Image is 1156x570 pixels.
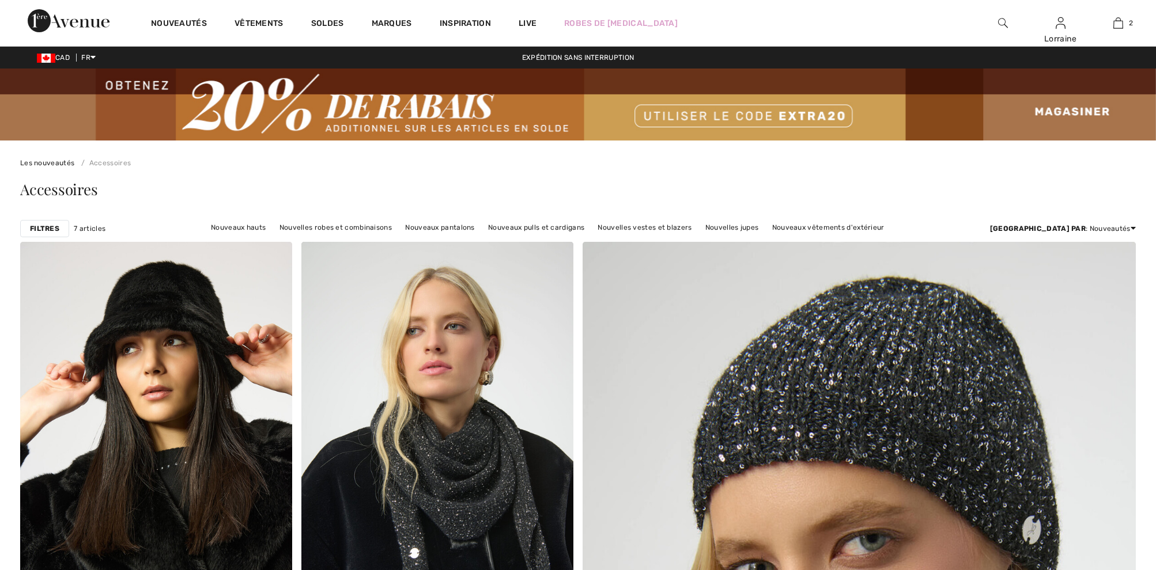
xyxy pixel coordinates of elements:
[399,220,480,235] a: Nouveaux pantalons
[592,220,697,235] a: Nouvelles vestes et blazers
[372,18,412,31] a: Marques
[20,159,74,167] a: Les nouveautés
[1032,33,1089,45] div: Lorraine
[37,54,74,62] span: CAD
[440,18,491,31] span: Inspiration
[20,179,98,199] span: Accessoires
[205,220,271,235] a: Nouveaux hauts
[28,9,109,32] img: 1ère Avenue
[519,17,537,29] a: Live
[1090,16,1146,30] a: 2
[1056,16,1066,30] img: Mes infos
[77,159,131,167] a: Accessoires
[311,18,344,31] a: Soldes
[990,225,1086,233] strong: [GEOGRAPHIC_DATA] par
[151,18,207,31] a: Nouveautés
[30,223,59,234] strong: Filtres
[81,54,96,62] span: FR
[990,223,1136,234] div: : Nouveautés
[37,54,55,63] img: Canadian Dollar
[564,17,678,29] a: Robes de [MEDICAL_DATA]
[1129,18,1133,28] span: 2
[766,220,890,235] a: Nouveaux vêtements d'extérieur
[274,220,398,235] a: Nouvelles robes et combinaisons
[1056,17,1066,28] a: Se connecter
[74,223,105,234] span: 7 articles
[482,220,590,235] a: Nouveaux pulls et cardigans
[235,18,284,31] a: Vêtements
[1113,16,1123,30] img: Mon panier
[700,220,765,235] a: Nouvelles jupes
[998,16,1008,30] img: recherche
